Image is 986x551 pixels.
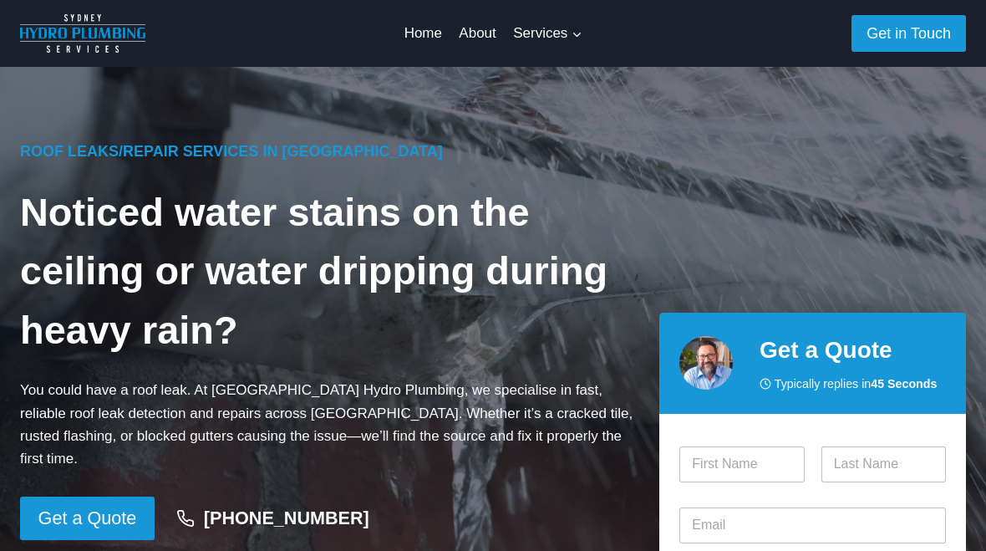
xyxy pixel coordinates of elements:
p: You could have a roof leak. At [GEOGRAPHIC_DATA] Hydro Plumbing, we specialise in fast, reliable ... [20,379,633,470]
a: Get in Touch [851,15,966,51]
input: First Name [679,446,804,482]
span: Get a Quote [38,504,137,533]
input: Email [679,508,946,543]
input: Last Name [821,446,946,482]
a: Services [505,13,591,54]
nav: Primary Navigation [395,13,590,54]
span: Typically replies in [775,375,938,394]
span: Services [513,22,582,44]
a: Home [395,13,450,54]
a: [PHONE_NUMBER] [161,499,385,538]
h2: Get a Quote [760,333,946,368]
img: Sydney Hydro Plumbing Logo [20,14,145,53]
strong: [PHONE_NUMBER] [204,508,369,528]
a: About [450,13,505,54]
strong: 45 Seconds [871,377,937,390]
h6: Roof Leaks/Repair Services in [GEOGRAPHIC_DATA] [20,140,633,163]
a: Get a Quote [20,497,155,540]
h1: Noticed water stains on the ceiling or water dripping during heavy rain? [20,183,633,360]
